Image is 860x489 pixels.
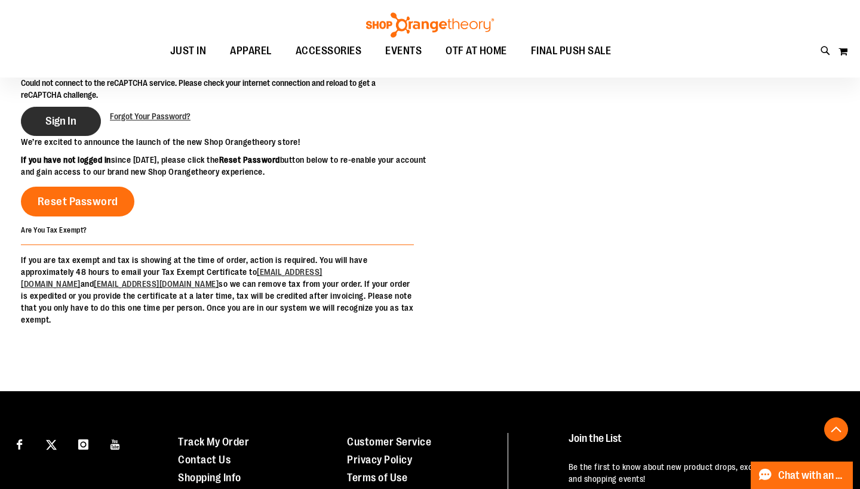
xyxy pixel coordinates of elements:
[158,38,219,65] a: JUST IN
[569,461,837,485] p: Be the first to know about new product drops, exclusive collaborations, and shopping events!
[21,155,111,165] strong: If you have not logged in
[21,226,87,234] strong: Are You Tax Exempt?
[519,38,623,65] a: FINAL PUSH SALE
[218,38,284,65] a: APPAREL
[347,472,407,484] a: Terms of Use
[45,114,76,128] span: Sign In
[434,38,519,65] a: OTF AT HOME
[569,433,837,455] h4: Join the List
[446,38,507,64] span: OTF AT HOME
[21,187,134,216] a: Reset Password
[9,433,30,454] a: Visit our Facebook page
[170,38,207,64] span: JUST IN
[105,433,126,454] a: Visit our Youtube page
[110,112,191,121] span: Forgot Your Password?
[347,436,431,448] a: Customer Service
[178,454,231,466] a: Contact Us
[38,195,118,208] span: Reset Password
[531,38,612,64] span: FINAL PUSH SALE
[230,38,272,64] span: APPAREL
[296,38,362,64] span: ACCESSORIES
[73,433,94,454] a: Visit our Instagram page
[21,154,430,178] p: since [DATE], please click the button below to re-enable your account and gain access to our bran...
[21,136,430,148] p: We’re excited to announce the launch of the new Shop Orangetheory store!
[284,38,374,65] a: ACCESSORIES
[94,279,219,289] a: [EMAIL_ADDRESS][DOMAIN_NAME]
[824,417,848,441] button: Back To Top
[347,454,412,466] a: Privacy Policy
[751,462,853,489] button: Chat with an Expert
[373,38,434,65] a: EVENTS
[41,433,62,454] a: Visit our X page
[46,440,57,450] img: Twitter
[385,38,422,64] span: EVENTS
[364,13,496,38] img: Shop Orangetheory
[21,254,414,326] p: If you are tax exempt and tax is showing at the time of order, action is required. You will have ...
[778,470,846,481] span: Chat with an Expert
[219,155,280,165] strong: Reset Password
[178,436,249,448] a: Track My Order
[21,77,414,101] div: Could not connect to the reCAPTCHA service. Please check your internet connection and reload to g...
[178,472,241,484] a: Shopping Info
[110,110,191,122] a: Forgot Your Password?
[21,107,101,136] button: Sign In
